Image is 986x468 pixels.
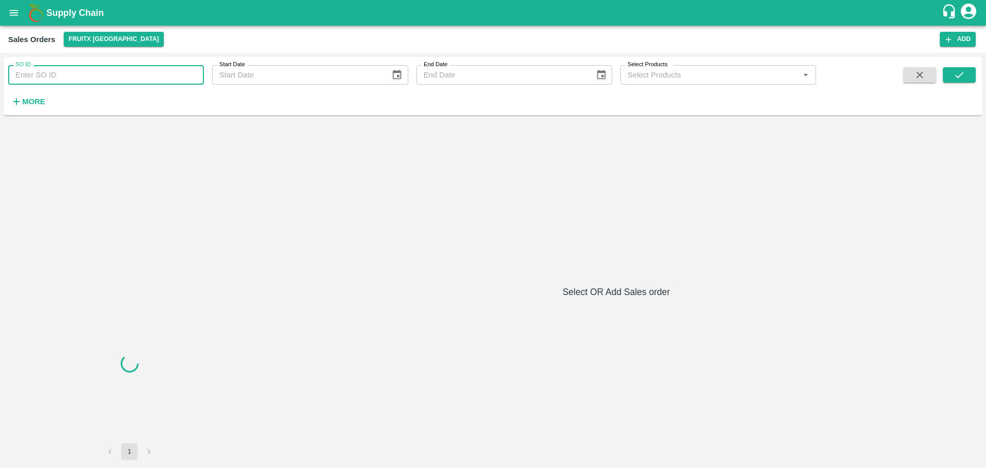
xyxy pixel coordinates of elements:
[26,3,46,23] img: logo
[22,98,45,106] strong: More
[219,61,245,69] label: Start Date
[8,93,48,110] button: More
[255,285,978,299] h6: Select OR Add Sales order
[15,61,31,69] label: SO ID
[8,33,55,46] div: Sales Orders
[941,4,959,22] div: customer-support
[940,32,976,47] button: Add
[46,8,104,18] b: Supply Chain
[799,68,812,82] button: Open
[387,65,407,85] button: Choose date
[628,61,668,69] label: Select Products
[8,65,204,85] input: Enter SO ID
[64,32,164,47] button: Select DC
[46,6,941,20] a: Supply Chain
[623,68,796,82] input: Select Products
[121,443,138,460] button: page 1
[212,65,383,85] input: Start Date
[424,61,447,69] label: End Date
[100,443,159,460] nav: pagination navigation
[592,65,611,85] button: Choose date
[416,65,587,85] input: End Date
[2,1,26,25] button: open drawer
[959,2,978,24] div: account of current user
